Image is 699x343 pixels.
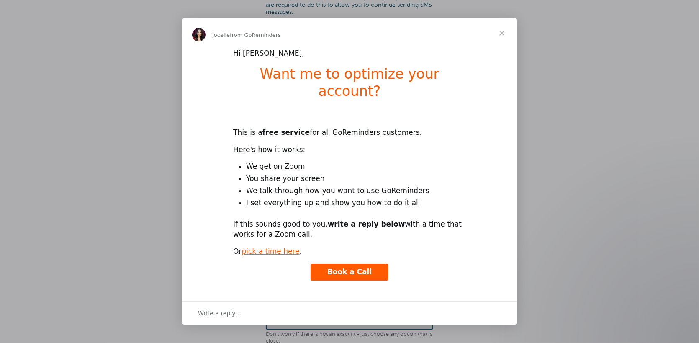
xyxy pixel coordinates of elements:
[192,28,206,41] img: Profile image for Jocelle
[246,162,466,172] li: We get on Zoom
[233,118,466,138] div: This is a for all GoReminders customers.
[311,264,389,281] a: Book a Call
[242,247,300,255] a: pick a time here
[233,247,466,257] div: Or .
[182,301,517,325] div: Open conversation and reply
[328,220,405,228] b: write a reply below
[487,18,517,48] span: Close
[233,145,466,155] div: Here's how it works:
[233,66,466,105] h1: Want me to optimize your account?
[262,128,310,137] b: free service
[246,186,466,196] li: We talk through how you want to use GoReminders
[233,49,466,59] div: Hi [PERSON_NAME],
[246,198,466,208] li: I set everything up and show you how to do it all
[327,268,372,276] span: Book a Call
[246,174,466,184] li: You share your screen
[230,32,281,38] span: from GoReminders
[198,308,242,319] span: Write a reply…
[233,219,466,240] div: If this sounds good to you, with a time that works for a Zoom call.
[212,32,230,38] span: Jocelle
